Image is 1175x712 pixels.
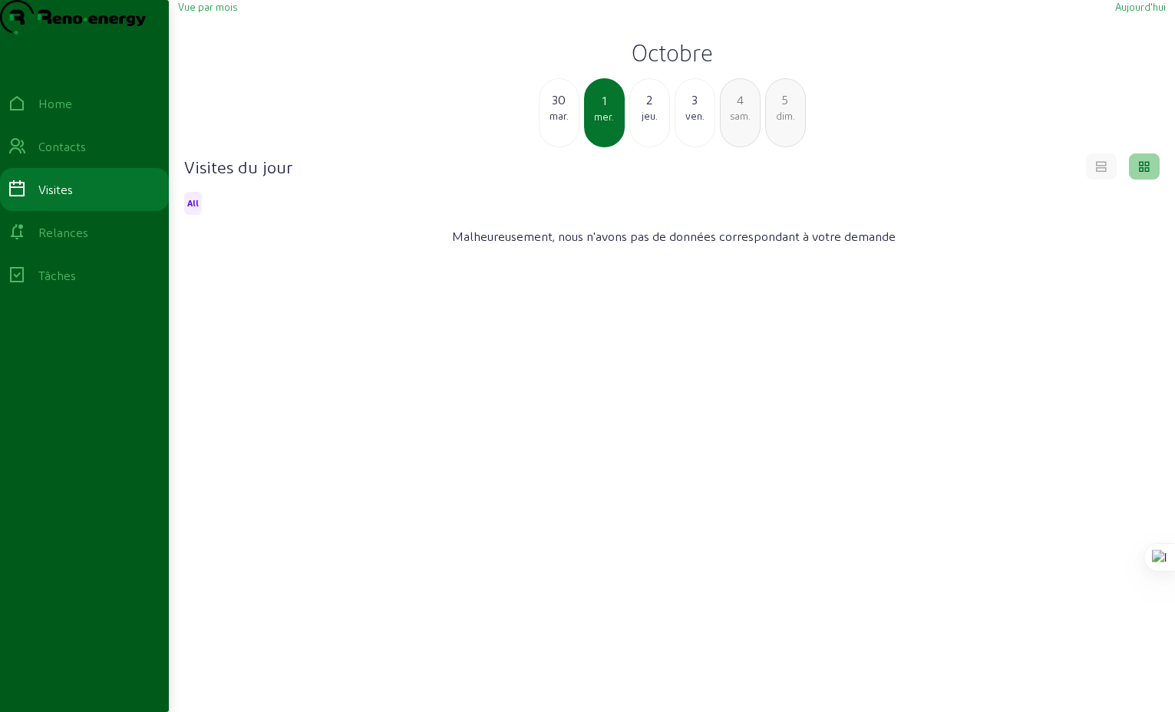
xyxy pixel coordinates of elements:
div: ven. [675,109,715,123]
span: Vue par mois [178,1,237,12]
span: All [187,198,199,209]
div: jeu. [630,109,669,123]
span: Aujourd'hui [1115,1,1166,12]
div: mer. [586,110,623,124]
div: 2 [630,91,669,109]
div: sam. [721,109,760,123]
div: dim. [766,109,805,123]
div: 30 [540,91,579,109]
div: 1 [586,91,623,110]
div: Relances [38,223,88,242]
h2: Octobre [178,38,1166,66]
h4: Visites du jour [184,156,292,177]
div: 3 [675,91,715,109]
div: 5 [766,91,805,109]
div: 4 [721,91,760,109]
div: Contacts [38,137,86,156]
span: Malheureusement, nous n'avons pas de données correspondant à votre demande [452,227,896,246]
div: Visites [38,180,73,199]
div: Tâches [38,266,76,285]
div: Home [38,94,72,113]
div: mar. [540,109,579,123]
